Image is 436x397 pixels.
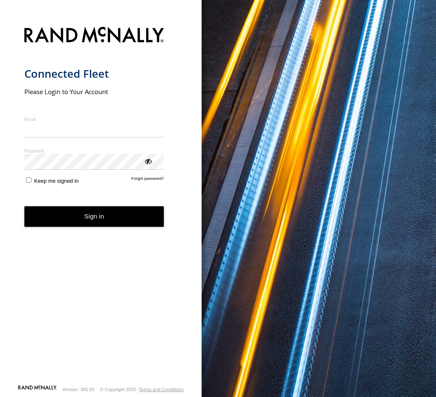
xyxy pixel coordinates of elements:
[24,25,164,47] img: Rand McNally
[100,387,184,392] div: © Copyright 2025 -
[24,206,164,227] button: Sign in
[131,176,164,184] a: Forgot password?
[24,87,164,96] h2: Please Login to Your Account
[139,387,184,392] a: Terms and Conditions
[24,22,178,384] form: main
[63,387,95,392] div: Version: 305.03
[18,385,57,394] a: Visit our Website
[24,67,164,81] h1: Connected Fleet
[144,157,152,165] div: ViewPassword
[34,178,79,184] span: Keep me signed in
[24,147,164,154] label: Password
[24,116,164,122] label: Email
[26,177,32,183] input: Keep me signed in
